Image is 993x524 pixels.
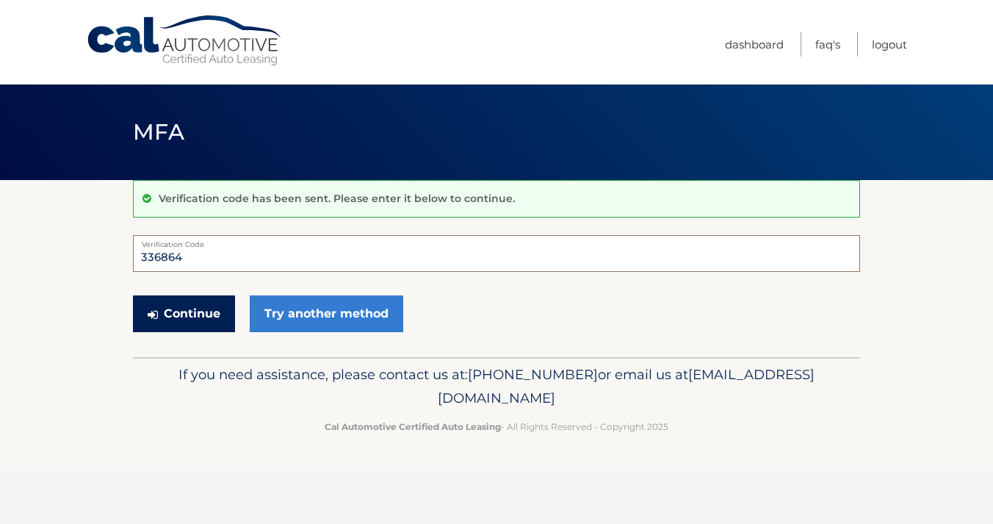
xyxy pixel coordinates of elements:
button: Continue [133,295,235,332]
span: [PHONE_NUMBER] [468,366,598,383]
p: Verification code has been sent. Please enter it below to continue. [159,192,515,205]
a: Dashboard [725,32,784,57]
a: Cal Automotive [86,15,284,67]
span: [EMAIL_ADDRESS][DOMAIN_NAME] [438,366,815,406]
span: MFA [133,118,184,146]
input: Verification Code [133,235,860,272]
p: - All Rights Reserved - Copyright 2025 [142,419,851,434]
strong: Cal Automotive Certified Auto Leasing [325,421,501,432]
a: Logout [872,32,907,57]
label: Verification Code [133,235,860,247]
a: FAQ's [815,32,840,57]
p: If you need assistance, please contact us at: or email us at [142,363,851,410]
a: Try another method [250,295,403,332]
